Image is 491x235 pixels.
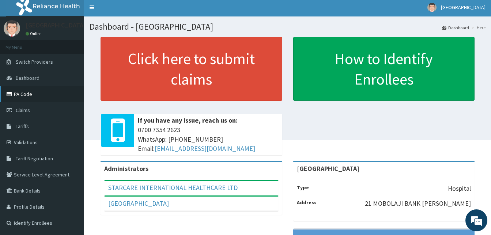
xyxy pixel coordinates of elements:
[470,25,486,31] li: Here
[108,199,169,208] a: [GEOGRAPHIC_DATA]
[138,116,238,124] b: If you have any issue, reach us on:
[448,184,471,193] p: Hospital
[90,22,486,31] h1: Dashboard - [GEOGRAPHIC_DATA]
[365,199,471,208] p: 21 MOBOLAJI BANK [PERSON_NAME]
[16,59,53,65] span: Switch Providers
[442,25,469,31] a: Dashboard
[441,4,486,11] span: [GEOGRAPHIC_DATA]
[427,3,437,12] img: User Image
[297,164,359,173] strong: [GEOGRAPHIC_DATA]
[101,37,282,101] a: Click here to submit claims
[297,199,317,206] b: Address
[26,31,43,36] a: Online
[26,22,86,29] p: [GEOGRAPHIC_DATA]
[16,107,30,113] span: Claims
[293,37,475,101] a: How to Identify Enrollees
[155,144,255,153] a: [EMAIL_ADDRESS][DOMAIN_NAME]
[297,184,309,191] b: Type
[138,125,279,153] span: 0700 7354 2623 WhatsApp: [PHONE_NUMBER] Email:
[16,123,29,130] span: Tariffs
[104,164,148,173] b: Administrators
[16,75,39,81] span: Dashboard
[4,20,20,37] img: User Image
[16,155,53,162] span: Tariff Negotiation
[108,183,238,192] a: STARCARE INTERNATIONAL HEALTHCARE LTD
